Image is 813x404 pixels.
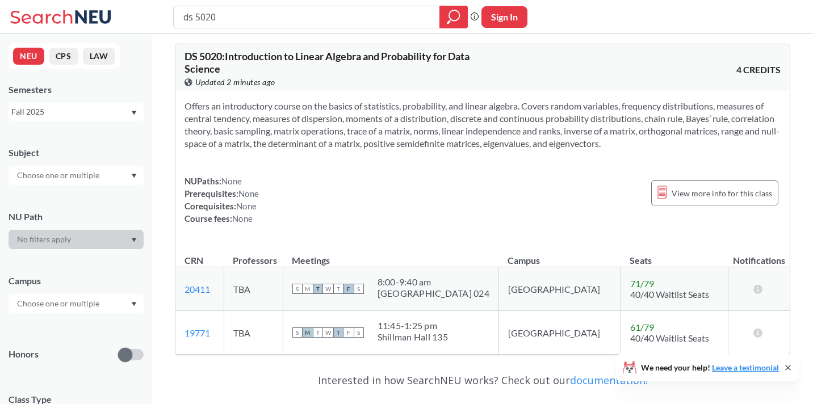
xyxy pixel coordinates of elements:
td: [GEOGRAPHIC_DATA] [498,311,621,355]
span: S [354,284,364,294]
span: F [343,327,354,338]
div: Dropdown arrow [9,166,144,185]
a: 20411 [185,284,210,294]
div: Fall 2025 [11,106,130,118]
span: 71 / 79 [630,278,654,289]
span: 40/40 Waitlist Seats [630,289,709,300]
section: Offers an introductory course on the basics of statistics, probability, and linear algebra. Cover... [185,100,781,150]
td: [GEOGRAPHIC_DATA] [498,267,621,311]
span: T [333,327,343,338]
svg: magnifying glass [447,9,460,25]
a: 19771 [185,327,210,338]
span: T [333,284,343,294]
th: Seats [621,243,728,267]
span: 4 CREDITS [736,64,781,76]
span: None [221,176,242,186]
th: Meetings [283,243,498,267]
div: Dropdown arrow [9,230,144,249]
span: S [292,284,303,294]
span: S [354,327,364,338]
input: Class, professor, course number, "phrase" [182,7,431,27]
div: CRN [185,254,203,267]
button: Sign In [481,6,527,28]
div: NUPaths: Prerequisites: Corequisites: Course fees: [185,175,259,225]
div: Fall 2025Dropdown arrow [9,103,144,121]
button: CPS [49,48,78,65]
button: NEU [13,48,44,65]
span: W [323,284,333,294]
div: NU Path [9,211,144,223]
a: documentation! [570,373,648,387]
button: LAW [83,48,115,65]
div: Interested in how SearchNEU works? Check out our [175,364,790,397]
div: 11:45 - 1:25 pm [378,320,448,331]
span: W [323,327,333,338]
p: Honors [9,348,39,361]
span: T [313,284,323,294]
div: Dropdown arrow [9,294,144,313]
svg: Dropdown arrow [131,302,137,306]
span: M [303,327,313,338]
td: TBA [224,311,283,355]
th: Campus [498,243,621,267]
svg: Dropdown arrow [131,174,137,178]
span: 40/40 Waitlist Seats [630,333,709,343]
span: T [313,327,323,338]
input: Choose one or multiple [11,297,107,310]
span: S [292,327,303,338]
span: We need your help! [641,364,779,372]
div: magnifying glass [439,6,468,28]
th: Professors [224,243,283,267]
a: Leave a testimonial [712,363,779,372]
div: Semesters [9,83,144,96]
div: Shillman Hall 135 [378,331,448,343]
div: Campus [9,275,144,287]
span: F [343,284,354,294]
svg: Dropdown arrow [131,111,137,115]
div: [GEOGRAPHIC_DATA] 024 [378,288,489,299]
span: None [232,213,253,224]
span: None [236,201,257,211]
div: 8:00 - 9:40 am [378,276,489,288]
svg: Dropdown arrow [131,238,137,242]
td: TBA [224,267,283,311]
span: Updated 2 minutes ago [195,76,275,89]
span: 61 / 79 [630,322,654,333]
input: Choose one or multiple [11,169,107,182]
div: Subject [9,146,144,159]
span: M [303,284,313,294]
span: None [238,188,259,199]
th: Notifications [728,243,790,267]
span: View more info for this class [672,186,772,200]
span: DS 5020 : Introduction to Linear Algebra and Probability for Data Science [185,50,470,75]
